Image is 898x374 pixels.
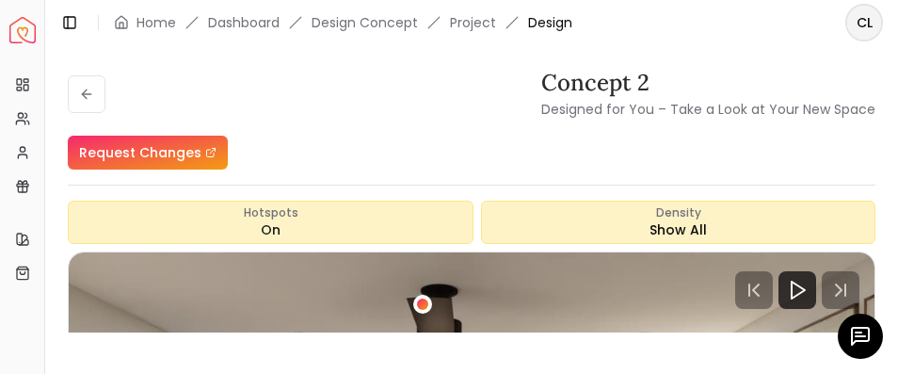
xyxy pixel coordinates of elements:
a: Dashboard [208,13,280,32]
span: Design [528,13,572,32]
nav: breadcrumb [114,13,572,32]
h3: Concept 2 [541,68,875,98]
a: Request Changes [68,136,228,170]
svg: Play [786,279,809,301]
span: Density [656,205,701,220]
li: Design Concept [312,13,418,32]
a: Project [450,13,496,32]
div: Show All [481,201,875,244]
small: Designed for You – Take a Look at Your New Space [541,100,875,119]
button: HotspotsOn [68,201,473,244]
img: Spacejoy Logo [9,17,36,43]
a: Home [136,13,176,32]
span: CL [847,6,881,40]
a: Spacejoy [9,17,36,43]
button: CL [845,4,883,41]
span: Hotspots [244,205,298,220]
